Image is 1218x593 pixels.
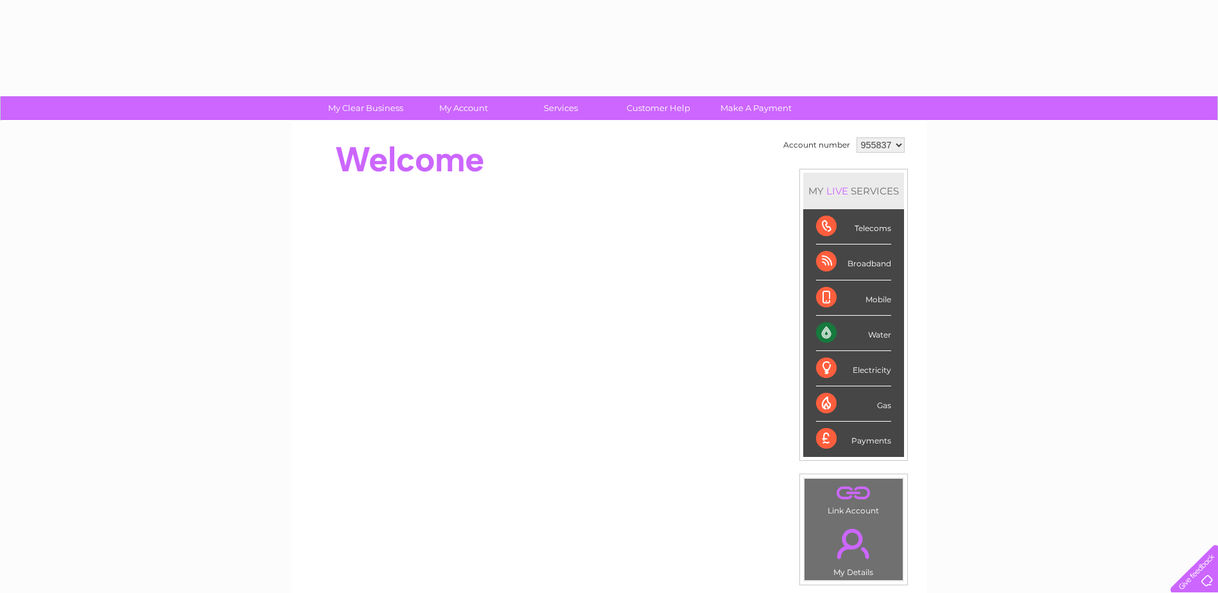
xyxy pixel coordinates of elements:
[824,185,851,197] div: LIVE
[808,482,900,504] a: .
[803,173,904,209] div: MY SERVICES
[816,280,891,316] div: Mobile
[508,96,614,120] a: Services
[816,245,891,280] div: Broadband
[410,96,516,120] a: My Account
[816,351,891,386] div: Electricity
[808,521,900,566] a: .
[780,134,853,156] td: Account number
[816,316,891,351] div: Water
[703,96,809,120] a: Make A Payment
[313,96,419,120] a: My Clear Business
[816,209,891,245] div: Telecoms
[816,386,891,422] div: Gas
[816,422,891,456] div: Payments
[804,518,903,581] td: My Details
[804,478,903,519] td: Link Account
[605,96,711,120] a: Customer Help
